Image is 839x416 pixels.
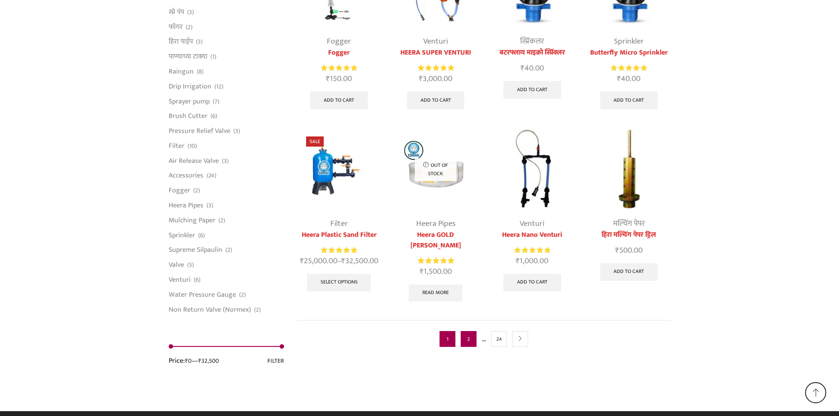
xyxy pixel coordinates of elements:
[327,35,351,48] a: Fogger
[169,79,211,94] a: Drip Irrigation
[214,82,223,91] span: (12)
[169,356,219,366] div: Price: —
[419,72,423,85] span: ₹
[300,254,304,268] span: ₹
[491,128,574,211] img: Heera Nano Venturi
[418,256,454,265] span: Rated out of 5
[213,97,219,106] span: (7)
[211,112,217,121] span: (6)
[193,186,200,195] span: (2)
[169,94,210,109] a: Sprayer pump
[611,63,647,73] div: Rated 5.00 out of 5
[419,72,452,85] bdi: 3,000.00
[521,62,525,75] span: ₹
[615,244,619,257] span: ₹
[600,92,658,109] a: Add to cart: “Butterfly Micro Sprinkler”
[225,246,232,254] span: (2)
[169,213,215,228] a: Mulching Paper
[222,157,229,166] span: (3)
[297,48,381,58] a: Fogger
[198,231,205,240] span: (6)
[341,254,378,268] bdi: 32,500.00
[207,171,216,180] span: (24)
[218,216,225,225] span: (2)
[169,183,190,198] a: Fogger
[321,63,357,73] span: Rated out of 5
[310,92,368,109] a: Add to cart: “Fogger”
[420,265,424,278] span: ₹
[503,274,561,291] a: Add to cart: “Heera Nano Venturi”
[169,228,195,243] a: Sprinkler
[326,72,352,85] bdi: 150.00
[169,153,219,168] a: Air Release Valve
[587,230,670,240] a: हिरा मल्चिंग पेपर ड्रिल
[169,34,193,49] a: हिरा पाईप
[330,217,348,230] a: Filter
[516,254,520,268] span: ₹
[418,63,454,73] span: Rated out of 5
[514,246,550,255] div: Rated 5.00 out of 5
[169,19,183,34] a: फॉगर
[198,356,219,366] span: ₹32,500
[169,4,184,19] a: स्प्रे पंप
[306,136,324,147] span: Sale
[521,62,544,75] bdi: 40.00
[169,302,251,314] a: Non Return Valve (Normex)
[188,142,197,151] span: (10)
[169,49,207,64] a: पाण्याच्या टाक्या
[423,35,448,48] a: Venturi
[491,331,507,347] a: Page 24
[491,48,574,58] a: बटरफ्लाय माइक्रो स्प्रिंक्लर
[615,244,643,257] bdi: 500.00
[614,35,644,48] a: Sprinkler
[169,272,191,287] a: Venturi
[186,23,192,32] span: (2)
[321,246,357,255] span: Rated out of 5
[254,306,261,314] span: (2)
[520,217,544,230] a: Venturi
[211,52,216,61] span: (1)
[394,230,477,251] a: Heera GOLD [PERSON_NAME]
[307,274,371,291] a: Select options for “Heera Plastic Sand Filter”
[587,48,670,58] a: Butterfly Micro Sprinkler
[297,128,381,211] img: Heera Plastic Sand Filter
[169,258,184,272] a: Valve
[197,67,203,76] span: (8)
[239,291,246,299] span: (2)
[326,72,330,85] span: ₹
[297,230,381,240] a: Heera Plastic Sand Filter
[169,64,194,79] a: Raingun
[520,35,544,48] a: स्प्रिंकलर
[169,109,207,124] a: Brush Cutter
[169,138,185,153] a: Filter
[409,284,462,302] a: Read more about “Heera GOLD Krishi Pipe”
[491,230,574,240] a: Heera Nano Venturi
[418,256,454,265] div: Rated 5.00 out of 5
[611,63,647,73] span: Rated out of 5
[187,8,194,17] span: (3)
[617,72,621,85] span: ₹
[169,124,230,139] a: Pressure Relief Valve
[169,168,203,183] a: Accessories
[185,356,192,366] span: ₹0
[169,243,222,258] a: Supreme Silpaulin
[503,81,561,99] a: Add to cart: “बटरफ्लाय माइक्रो स्प्रिंक्लर”
[420,265,452,278] bdi: 1,500.00
[300,254,337,268] bdi: 25,000.00
[297,255,381,267] span: –
[267,356,284,366] button: Filter
[233,127,240,136] span: (3)
[461,331,477,347] a: Page 2
[194,276,200,284] span: (6)
[440,331,455,347] span: Page 1
[587,128,670,211] img: Mulching Paper Hole
[169,198,203,213] a: Heera Pipes
[516,254,548,268] bdi: 1,000.00
[321,63,357,73] div: Rated 5.00 out of 5
[415,158,457,181] p: Out of stock
[617,72,640,85] bdi: 40.00
[394,48,477,58] a: HEERA SUPER VENTURI
[600,263,658,281] a: Add to cart: “हिरा मल्चिंग पेपर ड्रिल”
[321,246,357,255] div: Rated 5.00 out of 5
[416,217,455,230] a: Heera Pipes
